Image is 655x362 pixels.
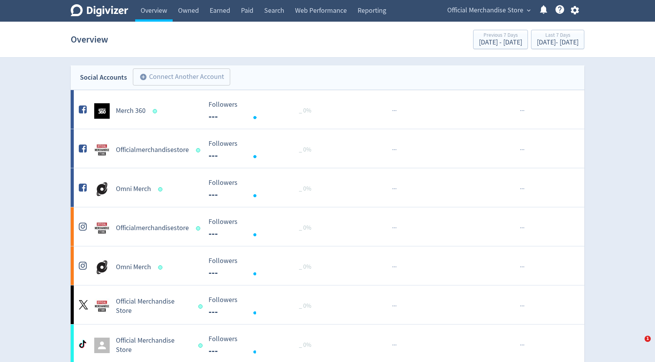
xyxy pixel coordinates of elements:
[531,30,584,49] button: Last 7 Days[DATE]- [DATE]
[196,226,203,231] span: Data last synced: 4 Sep 2025, 1:01am (AEST)
[94,220,110,236] img: Officialmerchandisestore undefined
[116,263,151,272] h5: Omni Merch
[394,262,395,272] span: ·
[299,185,311,193] span: _ 0%
[523,262,524,272] span: ·
[205,257,321,278] svg: Followers ---
[523,184,524,194] span: ·
[198,343,205,348] span: Data last synced: 4 Sep 2025, 1:01am (AEST)
[392,262,394,272] span: ·
[521,340,523,350] span: ·
[479,32,522,39] div: Previous 7 Days
[71,246,584,285] a: Omni Merch undefinedOmni Merch Followers --- Followers --- _ 0%······
[537,32,579,39] div: Last 7 Days
[116,336,191,355] h5: Official Merchandise Store
[523,106,524,116] span: ·
[94,103,110,119] img: Merch 360 undefined
[523,145,524,155] span: ·
[116,145,189,155] h5: Officialmerchandisestore
[116,297,191,316] h5: Official Merchandise Store
[392,301,394,311] span: ·
[116,184,151,194] h5: Omni Merch
[523,340,524,350] span: ·
[392,340,394,350] span: ·
[395,184,397,194] span: ·
[521,106,523,116] span: ·
[205,179,321,200] svg: Followers ---
[205,101,321,121] svg: Followers ---
[299,224,311,232] span: _ 0%
[445,4,533,17] button: Official Merchandise Store
[71,27,108,52] h1: Overview
[71,168,584,207] a: Omni Merch undefinedOmni Merch Followers --- Followers --- _ 0%······
[537,39,579,46] div: [DATE] - [DATE]
[94,142,110,158] img: Officialmerchandisestore undefined
[392,106,394,116] span: ·
[473,30,528,49] button: Previous 7 Days[DATE] - [DATE]
[521,145,523,155] span: ·
[205,335,321,356] svg: Followers ---
[394,145,395,155] span: ·
[395,262,397,272] span: ·
[158,265,165,270] span: Data last synced: 4 Sep 2025, 1:01am (AEST)
[521,223,523,233] span: ·
[523,223,524,233] span: ·
[299,146,311,154] span: _ 0%
[395,340,397,350] span: ·
[395,223,397,233] span: ·
[94,299,110,314] img: Official Merchandise Store undefined
[71,285,584,324] a: Official Merchandise Store undefinedOfficial Merchandise Store Followers --- Followers --- _ 0%··...
[520,145,521,155] span: ·
[520,301,521,311] span: ·
[520,106,521,116] span: ·
[133,68,230,85] button: Connect Another Account
[205,218,321,239] svg: Followers ---
[521,184,523,194] span: ·
[198,304,205,309] span: Data last synced: 4 Sep 2025, 9:02am (AEST)
[520,262,521,272] span: ·
[116,106,146,116] h5: Merch 360
[521,301,523,311] span: ·
[153,109,160,113] span: Data last synced: 4 Sep 2025, 1:01am (AEST)
[71,207,584,246] a: Officialmerchandisestore undefinedOfficialmerchandisestore Followers --- Followers --- _ 0%······
[394,301,395,311] span: ·
[299,107,311,114] span: _ 0%
[127,70,230,85] a: Connect Another Account
[521,262,523,272] span: ·
[394,340,395,350] span: ·
[520,223,521,233] span: ·
[392,145,394,155] span: ·
[447,4,523,17] span: Official Merchandise Store
[205,296,321,317] svg: Followers ---
[196,148,203,152] span: Data last synced: 4 Sep 2025, 1:01am (AEST)
[80,72,127,83] div: Social Accounts
[205,140,321,161] svg: Followers ---
[523,301,524,311] span: ·
[392,184,394,194] span: ·
[394,106,395,116] span: ·
[395,106,397,116] span: ·
[139,73,147,81] span: add_circle
[395,301,397,311] span: ·
[645,336,651,342] span: 1
[520,340,521,350] span: ·
[94,181,110,197] img: Omni Merch undefined
[71,129,584,168] a: Officialmerchandisestore undefinedOfficialmerchandisestore Followers --- Followers --- _ 0%······
[116,224,189,233] h5: Officialmerchandisestore
[158,187,165,191] span: Data last synced: 4 Sep 2025, 1:01am (AEST)
[394,184,395,194] span: ·
[629,336,647,354] iframe: Intercom live chat
[395,145,397,155] span: ·
[299,302,311,310] span: _ 0%
[525,7,532,14] span: expand_more
[520,184,521,194] span: ·
[94,260,110,275] img: Omni Merch undefined
[299,341,311,349] span: _ 0%
[299,263,311,271] span: _ 0%
[394,223,395,233] span: ·
[71,90,584,129] a: Merch 360 undefinedMerch 360 Followers --- Followers --- _ 0%······
[479,39,522,46] div: [DATE] - [DATE]
[392,223,394,233] span: ·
